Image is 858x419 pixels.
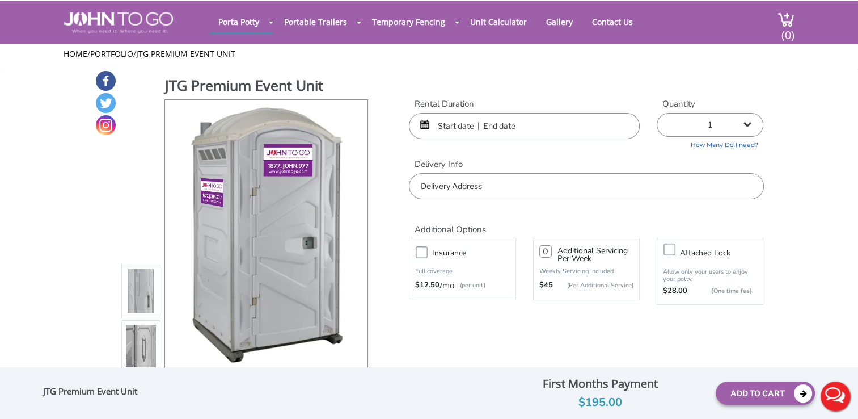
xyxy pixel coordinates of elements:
[96,71,116,91] a: Facebook
[454,280,485,291] p: (per unit)
[415,280,439,291] strong: $12.50
[64,48,87,59] a: Home
[210,11,268,33] a: Porta Potty
[409,158,763,170] label: Delivery Info
[409,173,763,199] input: Delivery Address
[415,280,509,291] div: /mo
[693,286,751,297] p: {One time fee}
[813,374,858,419] button: Live Chat
[96,93,116,113] a: Twitter
[716,382,815,405] button: Add To Cart
[180,100,352,367] img: Product
[781,18,794,43] span: (0)
[409,211,763,235] h2: Additional Options
[539,267,633,275] p: Weekly Servicing Included
[493,393,708,412] div: $195.00
[657,98,763,110] label: Quantity
[777,12,794,27] img: cart a
[96,115,116,135] a: Instagram
[64,12,173,33] img: JOHN to go
[409,113,640,139] input: Start date | End date
[462,11,535,33] a: Unit Calculator
[165,76,369,98] h1: JTG Premium Event Unit
[663,268,757,283] p: Allow only your users to enjoy your potty.
[553,281,633,290] p: (Per Additional Service)
[539,245,552,258] input: 0
[493,374,708,393] div: First Months Payment
[657,137,763,150] a: How Many Do I need?
[409,98,640,110] label: Rental Duration
[90,48,133,59] a: Portfolio
[276,11,356,33] a: Portable Trailers
[663,286,687,297] strong: $28.00
[136,48,235,59] a: JTG Premium Event Unit
[538,11,581,33] a: Gallery
[680,246,768,260] h3: Attached lock
[415,266,509,277] p: Full coverage
[64,48,794,60] ul: / /
[432,246,521,260] h3: Insurance
[43,386,143,401] div: JTG Premium Event Unit
[364,11,454,33] a: Temporary Fencing
[539,280,553,291] strong: $45
[557,247,633,263] h3: Additional Servicing Per Week
[584,11,641,33] a: Contact Us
